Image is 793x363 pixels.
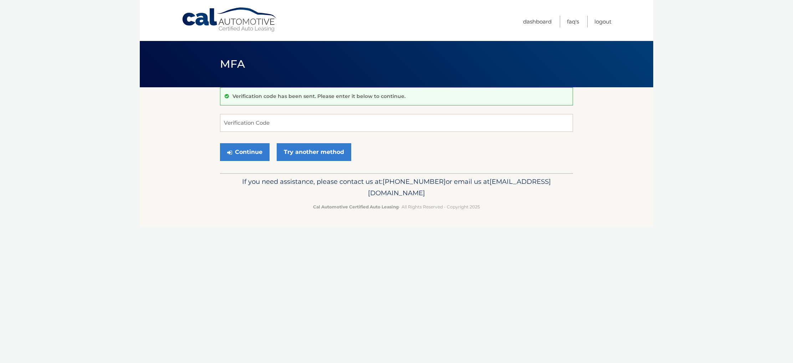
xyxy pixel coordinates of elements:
[181,7,278,32] a: Cal Automotive
[523,16,552,27] a: Dashboard
[277,143,351,161] a: Try another method
[225,176,568,199] p: If you need assistance, please contact us at: or email us at
[313,204,399,209] strong: Cal Automotive Certified Auto Leasing
[220,57,245,71] span: MFA
[567,16,579,27] a: FAQ's
[220,143,270,161] button: Continue
[594,16,612,27] a: Logout
[232,93,405,99] p: Verification code has been sent. Please enter it below to continue.
[368,177,551,197] span: [EMAIL_ADDRESS][DOMAIN_NAME]
[225,203,568,211] p: - All Rights Reserved - Copyright 2025
[383,177,446,186] span: [PHONE_NUMBER]
[220,114,573,132] input: Verification Code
